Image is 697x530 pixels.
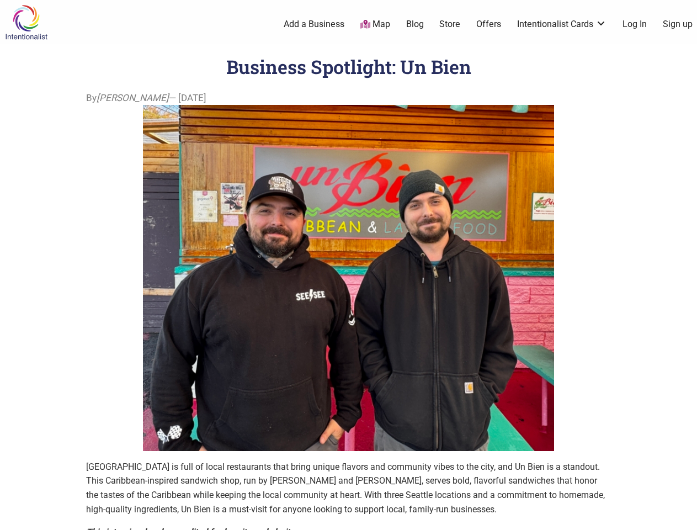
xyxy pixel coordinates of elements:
[406,18,424,30] a: Blog
[86,91,206,105] span: By — [DATE]
[97,92,169,103] i: [PERSON_NAME]
[360,18,390,31] a: Map
[439,18,460,30] a: Store
[663,18,693,30] a: Sign up
[86,462,605,515] span: [GEOGRAPHIC_DATA] is full of local restaurants that bring unique flavors and community vibes to t...
[476,18,501,30] a: Offers
[517,18,606,30] a: Intentionalist Cards
[226,54,471,79] h1: Business Spotlight: Un Bien
[622,18,647,30] a: Log In
[284,18,344,30] a: Add a Business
